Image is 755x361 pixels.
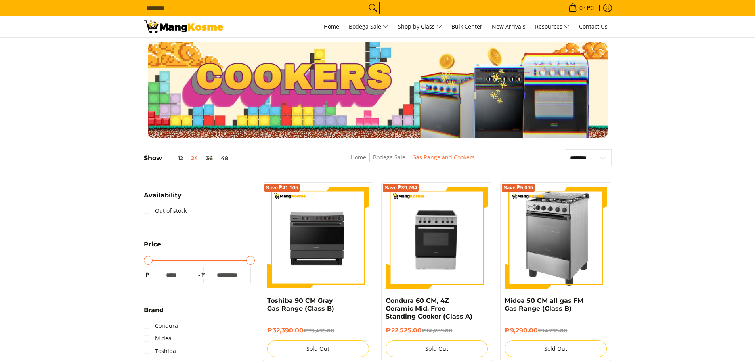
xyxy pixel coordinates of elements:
nav: Main Menu [231,16,612,37]
span: ₱0 [586,5,595,11]
a: Resources [531,16,573,37]
del: ₱73,495.00 [304,327,334,334]
img: Condura 60 CM, 4Z Ceramic Mid. Free Standing Cooker (Class A) [386,187,488,289]
h6: ₱22,525.00 [386,327,488,334]
a: Contact Us [575,16,612,37]
span: Availability [144,192,182,199]
span: Bodega Sale [349,22,388,32]
span: Contact Us [579,23,608,30]
a: Home [351,153,366,161]
a: Condura [144,319,178,332]
span: Shop by Class [398,22,442,32]
img: Gas Cookers &amp; Rangehood l Mang Kosme: Home Appliances Warehouse Sale [144,20,223,33]
button: 36 [202,155,217,161]
img: midea-50cm-4-burner-gas-range-silver-left-side-view-mang-kosme [516,187,595,289]
del: ₱14,295.00 [538,327,567,334]
span: 0 [578,5,584,11]
a: Gas Range and Cookers [412,153,475,161]
span: Save ₱5,005 [503,185,533,190]
a: Bulk Center [447,16,486,37]
del: ₱62,289.00 [422,327,452,334]
button: Search [367,2,379,14]
button: Sold Out [386,340,488,357]
button: Sold Out [505,340,607,357]
a: Home [320,16,343,37]
a: Out of stock [144,204,187,217]
span: Save ₱39,764 [384,185,417,190]
span: Bulk Center [451,23,482,30]
button: 48 [217,155,232,161]
span: Save ₱41,105 [266,185,298,190]
span: • [566,4,596,12]
span: Price [144,241,161,248]
h6: ₱9,290.00 [505,327,607,334]
a: Bodega Sale [345,16,392,37]
span: Brand [144,307,164,313]
nav: Breadcrumbs [294,153,532,170]
a: Midea 50 CM all gas FM Gas Range (Class B) [505,297,583,312]
span: ₱ [199,271,207,279]
a: Midea [144,332,172,345]
h5: Show [144,154,232,162]
button: 12 [162,155,187,161]
span: Resources [535,22,570,32]
a: Condura 60 CM, 4Z Ceramic Mid. Free Standing Cooker (Class A) [386,297,472,320]
a: Toshiba [144,345,176,357]
a: Toshiba 90 CM Gray Gas Range (Class B) [267,297,334,312]
a: Shop by Class [394,16,446,37]
h6: ₱32,390.00 [267,327,369,334]
img: toshiba-90-cm-5-burner-gas-range-gray-full-view-mang-kosme [267,187,369,288]
span: Home [324,23,339,30]
span: New Arrivals [492,23,526,30]
button: Sold Out [267,340,369,357]
span: ₱ [144,271,152,279]
a: New Arrivals [488,16,529,37]
a: Bodega Sale [373,153,405,161]
button: 24 [187,155,202,161]
summary: Open [144,307,164,319]
summary: Open [144,241,161,254]
summary: Open [144,192,182,204]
